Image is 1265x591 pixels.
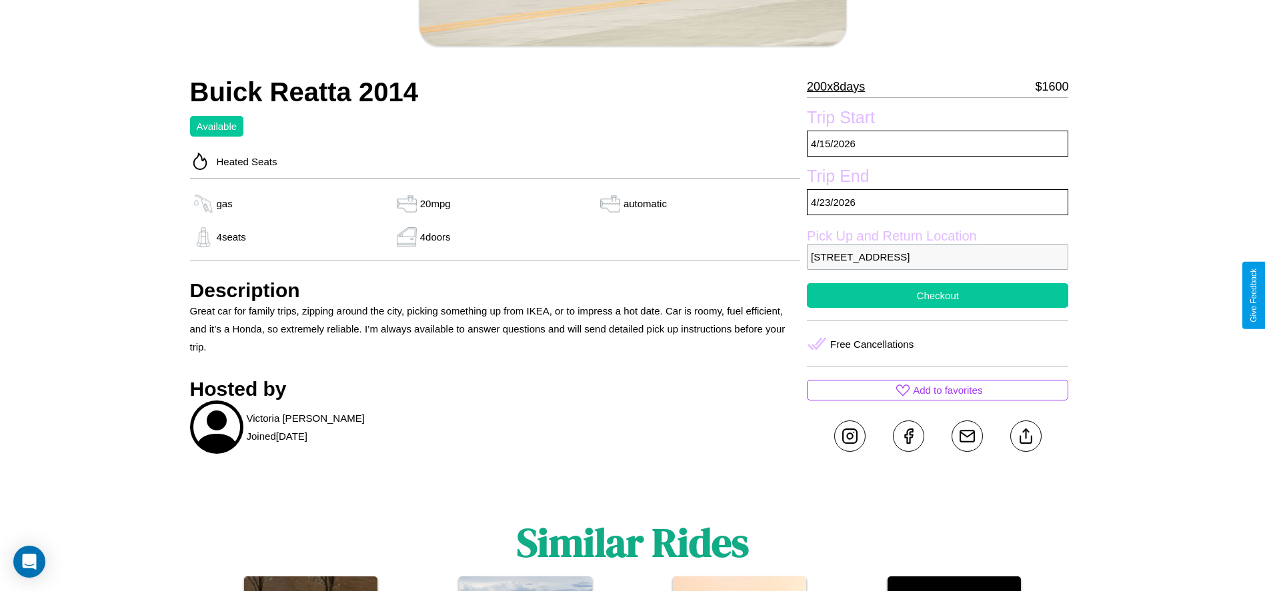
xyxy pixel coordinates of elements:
p: $ 1600 [1035,76,1068,97]
p: 4 doors [420,228,451,246]
img: gas [393,194,420,214]
label: Trip Start [807,108,1068,131]
p: 200 x 8 days [807,76,865,97]
p: 4 / 15 / 2026 [807,131,1068,157]
p: 20 mpg [420,195,451,213]
label: Trip End [807,167,1068,189]
p: automatic [623,195,667,213]
img: gas [190,227,217,247]
img: gas [393,227,420,247]
h3: Description [190,279,801,302]
button: Add to favorites [807,380,1068,400]
p: Available [197,117,237,135]
p: 4 seats [217,228,246,246]
p: Victoria [PERSON_NAME] [247,409,365,427]
p: [STREET_ADDRESS] [807,244,1068,270]
h1: Similar Rides [517,515,749,570]
p: Free Cancellations [830,335,914,353]
img: gas [597,194,623,214]
button: Checkout [807,283,1068,308]
label: Pick Up and Return Location [807,229,1068,244]
p: Great car for family trips, zipping around the city, picking something up from IKEA, or to impres... [190,302,801,356]
h2: Buick Reatta 2014 [190,77,801,107]
p: Joined [DATE] [247,427,307,445]
div: Open Intercom Messenger [13,546,45,578]
img: gas [190,194,217,214]
h3: Hosted by [190,378,801,400]
div: Give Feedback [1249,269,1258,322]
p: Heated Seats [210,153,277,171]
p: Add to favorites [913,381,982,399]
p: 4 / 23 / 2026 [807,189,1068,215]
p: gas [217,195,233,213]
